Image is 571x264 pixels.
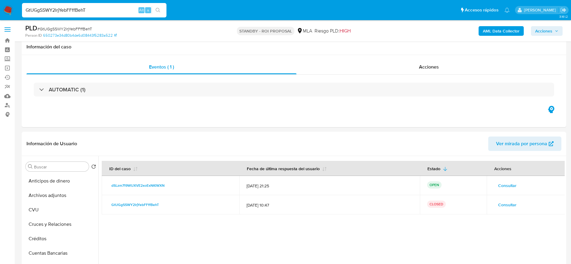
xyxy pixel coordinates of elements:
span: Riesgo PLD: [315,28,351,34]
span: HIGH [340,27,351,34]
a: Notificaciones [504,8,510,13]
button: Buscar [28,164,33,169]
input: Buscar usuario o caso... [22,6,166,14]
span: s [147,7,149,13]
button: Cruces y Relaciones [23,217,98,232]
span: Alt [139,7,144,13]
p: STANDBY - ROI PROPOSAL [237,27,294,35]
h3: AUTOMATIC (1) [49,86,85,93]
button: Cuentas Bancarias [23,246,98,260]
button: search-icon [152,6,164,14]
p: elaine.mcfarlane@mercadolibre.com [524,7,558,13]
span: # GtUGgSSWY2lrjYebFFffBehT [37,26,92,32]
span: Eventos ( 1 ) [149,63,174,70]
button: Anticipos de dinero [23,174,98,188]
b: Person ID [25,33,42,38]
div: AUTOMATIC (1) [34,83,554,97]
button: Ver mirada por persona [488,137,561,151]
button: CVU [23,203,98,217]
h1: Información de Usuario [26,141,77,147]
a: 650273e34d80b4de6d08443f5283a522 [43,33,117,38]
span: Ver mirada por persona [496,137,547,151]
button: Acciones [531,26,563,36]
button: Créditos [23,232,98,246]
b: AML Data Collector [483,26,520,36]
span: Acciones [535,26,552,36]
input: Buscar [34,164,86,170]
button: Volver al orden por defecto [91,164,96,171]
span: Accesos rápidos [465,7,498,13]
h1: Información del caso [26,44,561,50]
b: PLD [25,23,37,33]
div: MLA [297,28,312,34]
a: Salir [560,7,566,13]
button: Archivos adjuntos [23,188,98,203]
button: AML Data Collector [479,26,524,36]
span: Acciones [419,63,439,70]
